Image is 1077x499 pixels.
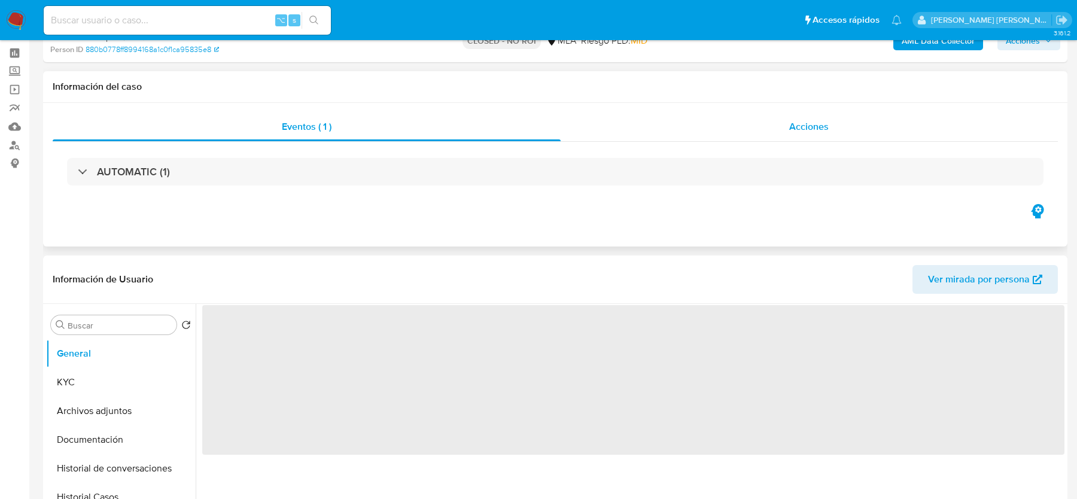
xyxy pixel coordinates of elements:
span: Acciones [789,120,829,133]
button: KYC [46,368,196,397]
span: ⌥ [276,14,285,26]
h1: Información del caso [53,81,1058,93]
div: MLA [546,34,576,47]
span: 3.161.2 [1054,28,1071,38]
a: 880b0778ff8994168a1c0f1ca95835e8 [86,44,219,55]
button: AML Data Collector [893,31,983,50]
button: Volver al orden por defecto [181,320,191,333]
button: search-icon [302,12,326,29]
button: Archivos adjuntos [46,397,196,425]
div: AUTOMATIC (1) [67,158,1043,185]
span: s [293,14,296,26]
input: Buscar [68,320,172,331]
button: Buscar [56,320,65,330]
a: Salir [1055,14,1068,26]
b: AML Data Collector [902,31,975,50]
span: ‌ [202,305,1064,455]
button: Historial de conversaciones [46,454,196,483]
span: Ver mirada por persona [928,265,1030,294]
button: General [46,339,196,368]
a: Notificaciones [892,15,902,25]
button: Acciones [997,31,1060,50]
input: Buscar usuario o caso... [44,13,331,28]
p: magali.barcan@mercadolibre.com [931,14,1052,26]
span: Acciones [1006,31,1040,50]
span: MID [631,34,647,47]
h1: Información de Usuario [53,273,153,285]
h3: AUTOMATIC (1) [97,165,170,178]
button: Documentación [46,425,196,454]
button: Ver mirada por persona [912,265,1058,294]
span: Accesos rápidos [813,14,880,26]
span: Riesgo PLD: [581,34,647,47]
span: Eventos ( 1 ) [282,120,331,133]
span: # IfA9ERqWLknTi4QVCtRSJaiO [74,31,184,43]
p: CLOSED - NO ROI [463,32,541,49]
b: Person ID [50,44,83,55]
